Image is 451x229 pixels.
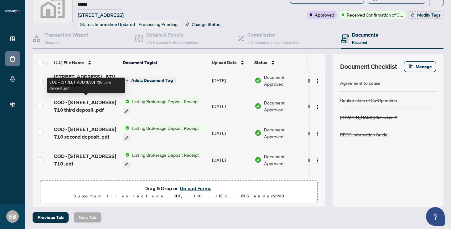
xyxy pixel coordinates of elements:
button: Manage [404,61,436,72]
span: Required [352,40,367,45]
img: Status Icon [123,125,130,131]
h4: Details & People [146,31,198,38]
img: Status Icon [123,98,130,105]
button: Next Tab [74,212,101,223]
img: Logo [315,104,320,109]
th: Status [252,54,305,71]
img: Logo [315,131,320,136]
button: Open asap [426,207,445,226]
p: Supported files include .PDF, .JPG, .JPEG, .PNG under 25 MB [44,192,314,200]
button: Status IconListing Brokerage Deposit Receipt [123,125,201,141]
span: COD - [STREET_ADDRESS] 710 .pdf [54,152,118,167]
span: Add a Document Tag [131,78,173,83]
span: Drag & Drop or [144,184,213,192]
span: COD - [STREET_ADDRESS] 710 second deposit .pdf [54,125,118,140]
img: Logo [315,158,320,163]
span: Approved [315,11,334,18]
span: Change Status [192,22,220,27]
span: plus [126,79,129,82]
span: Document Approved [264,74,303,87]
span: [STREET_ADDRESS] - BTV LETTER.pdf [54,73,118,88]
th: Upload Date [209,54,252,71]
span: Document Approved [264,153,303,167]
span: Listing Brokerage Deposit Receipt [130,125,201,131]
button: Upload Forms [178,184,213,192]
h4: Commission [247,31,299,38]
td: [PERSON_NAME] [305,173,352,200]
span: Document Checklist [340,62,397,71]
th: Uploaded By [305,54,352,71]
button: Logo [313,75,323,85]
span: COD - [STREET_ADDRESS] 710 third deposit .pdf [54,99,118,114]
button: Add a Document Tag [123,77,176,84]
span: Received Confirmation of Closing [347,11,403,18]
td: [DATE] [210,93,252,120]
img: Document Status [255,130,262,136]
button: Add a Document Tag [123,76,176,84]
img: Document Status [255,156,262,163]
td: [DATE] [210,120,252,146]
span: Document Approved [264,99,303,113]
span: Required [44,40,60,45]
button: Status IconListing Brokerage Deposit Receipt [123,98,201,115]
div: RECO Information Guide [340,131,387,138]
td: [DATE] [210,68,252,93]
button: Previous Tab [33,212,69,223]
div: COD - [STREET_ADDRESS] 710 third deposit .pdf [47,78,125,93]
td: [PERSON_NAME] [305,146,352,173]
span: Listing Brokerage Deposit Receipt [130,151,201,158]
td: [DATE] [210,146,252,173]
span: 5/5 Required Fields Completed [146,40,198,45]
span: Modify Tags [417,13,441,17]
div: Status: [78,20,180,28]
button: Status IconListing Brokerage Deposit Receipt [123,151,201,168]
span: 2/2 Required Fields Completed [247,40,299,45]
span: [STREET_ADDRESS] [78,11,124,19]
td: [PERSON_NAME] [305,68,352,93]
span: Status [254,59,267,66]
div: Confirmation of Co-Operation [340,97,397,104]
button: Change Status [183,21,223,28]
span: Upload Date [212,59,237,66]
span: Information Updated - Processing Pending [95,22,178,27]
button: Logo [313,155,323,165]
h4: Transaction Wizard [44,31,89,38]
span: Previous Tab [38,212,64,222]
span: Drag & Drop orUpload FormsSupported files include .PDF, .JPG, .JPEG, .PNG under25MB [40,181,317,204]
th: (11) File Name [51,54,120,71]
img: Logo [315,79,320,84]
button: Modify Tags [408,11,443,19]
th: Document Tag(s) [120,54,209,71]
span: Manage [416,62,432,72]
h4: Documents [352,31,378,38]
button: Logo [313,101,323,111]
div: Agreement to Lease [340,79,381,86]
td: [PERSON_NAME] [305,93,352,120]
button: Logo [313,128,323,138]
span: SB [9,212,16,221]
img: logo [5,9,20,13]
td: [PERSON_NAME] [305,120,352,146]
td: [DATE] [210,173,252,200]
img: Status Icon [123,151,130,158]
span: Listing Brokerage Deposit Receipt [130,98,201,105]
img: Document Status [255,103,262,109]
span: (11) File Name [54,59,84,66]
img: Document Status [255,77,262,84]
span: Document Approved [264,126,303,140]
div: [DOMAIN_NAME] Schedule B [340,114,397,121]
